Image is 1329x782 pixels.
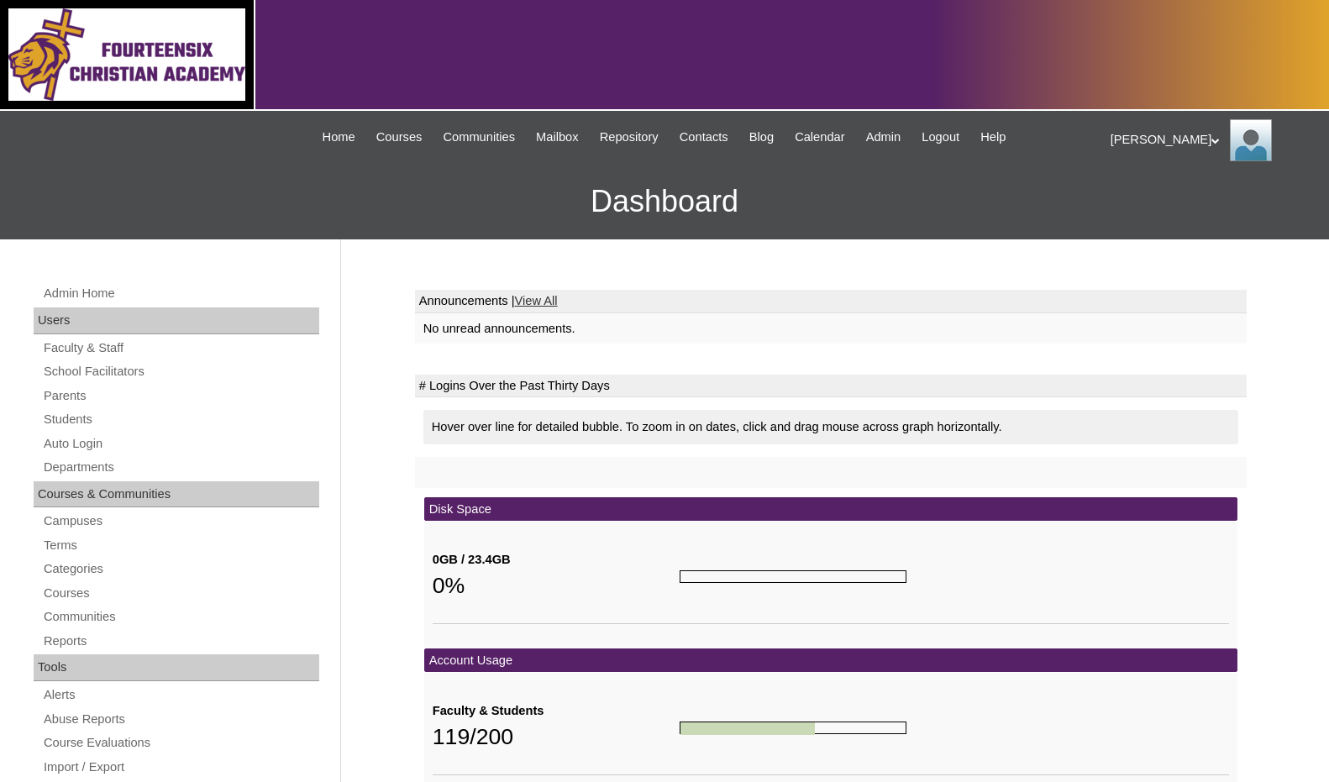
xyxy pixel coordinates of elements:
a: Faculty & Staff [42,338,319,359]
div: [PERSON_NAME] [1111,119,1312,161]
td: # Logins Over the Past Thirty Days [415,375,1247,398]
td: Announcements | [415,290,1247,313]
a: Blog [741,128,782,147]
a: Communities [42,606,319,627]
span: Admin [866,128,901,147]
div: Courses & Communities [34,481,319,508]
img: Melanie Sevilla [1230,119,1272,161]
a: Auto Login [42,433,319,454]
a: Admin [858,128,910,147]
div: Faculty & Students [433,702,680,720]
h3: Dashboard [8,164,1321,239]
span: Home [323,128,355,147]
div: Hover over line for detailed bubble. To zoom in on dates, click and drag mouse across graph horiz... [423,410,1238,444]
div: 119/200 [433,720,680,753]
a: View All [515,294,558,307]
span: Mailbox [536,128,579,147]
a: Contacts [671,128,737,147]
a: Abuse Reports [42,709,319,730]
a: Parents [42,386,319,407]
a: Help [972,128,1014,147]
span: Courses [376,128,423,147]
a: Import / Export [42,757,319,778]
span: Logout [922,128,959,147]
div: Tools [34,654,319,681]
a: Reports [42,631,319,652]
a: Mailbox [528,128,587,147]
div: 0% [433,569,680,602]
a: Courses [368,128,431,147]
a: School Facilitators [42,361,319,382]
a: Students [42,409,319,430]
a: Campuses [42,511,319,532]
span: Blog [749,128,774,147]
a: Categories [42,559,319,580]
a: Calendar [786,128,853,147]
div: Users [34,307,319,334]
a: Communities [434,128,523,147]
a: Alerts [42,685,319,706]
a: Departments [42,457,319,478]
td: Account Usage [424,648,1237,673]
img: logo-white.png [8,8,245,101]
a: Repository [591,128,667,147]
span: Calendar [795,128,844,147]
div: 0GB / 23.4GB [433,551,680,569]
a: Courses [42,583,319,604]
a: Home [314,128,364,147]
span: Contacts [680,128,728,147]
a: Logout [913,128,968,147]
span: Repository [600,128,659,147]
td: No unread announcements. [415,313,1247,344]
a: Terms [42,535,319,556]
a: Course Evaluations [42,732,319,753]
td: Disk Space [424,497,1237,522]
span: Communities [443,128,515,147]
span: Help [980,128,1006,147]
a: Admin Home [42,283,319,304]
